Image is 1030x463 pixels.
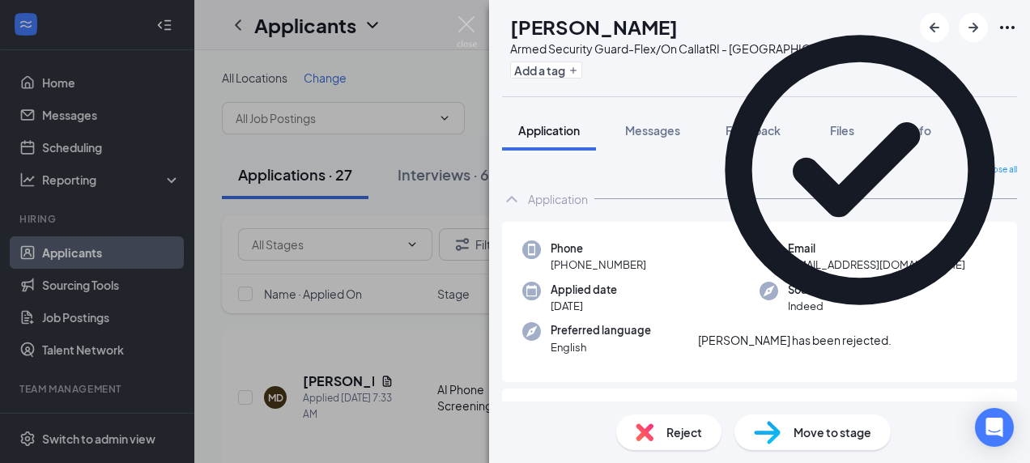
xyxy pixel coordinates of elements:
[698,332,892,349] div: [PERSON_NAME] has been rejected.
[510,13,678,40] h1: [PERSON_NAME]
[510,62,582,79] button: PlusAdd a tag
[551,339,651,355] span: English
[551,257,646,273] span: [PHONE_NUMBER]
[551,298,617,314] span: [DATE]
[666,423,702,441] span: Reject
[518,123,580,138] span: Application
[551,282,617,298] span: Applied date
[794,423,871,441] span: Move to stage
[625,123,680,138] span: Messages
[510,40,847,57] div: Armed Security Guard-Flex/On Call at RI - [GEOGRAPHIC_DATA]
[975,408,1014,447] div: Open Intercom Messenger
[698,8,1022,332] svg: CheckmarkCircle
[568,66,578,75] svg: Plus
[551,240,646,257] span: Phone
[551,322,651,338] span: Preferred language
[528,191,588,207] div: Application
[502,189,521,209] svg: ChevronUp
